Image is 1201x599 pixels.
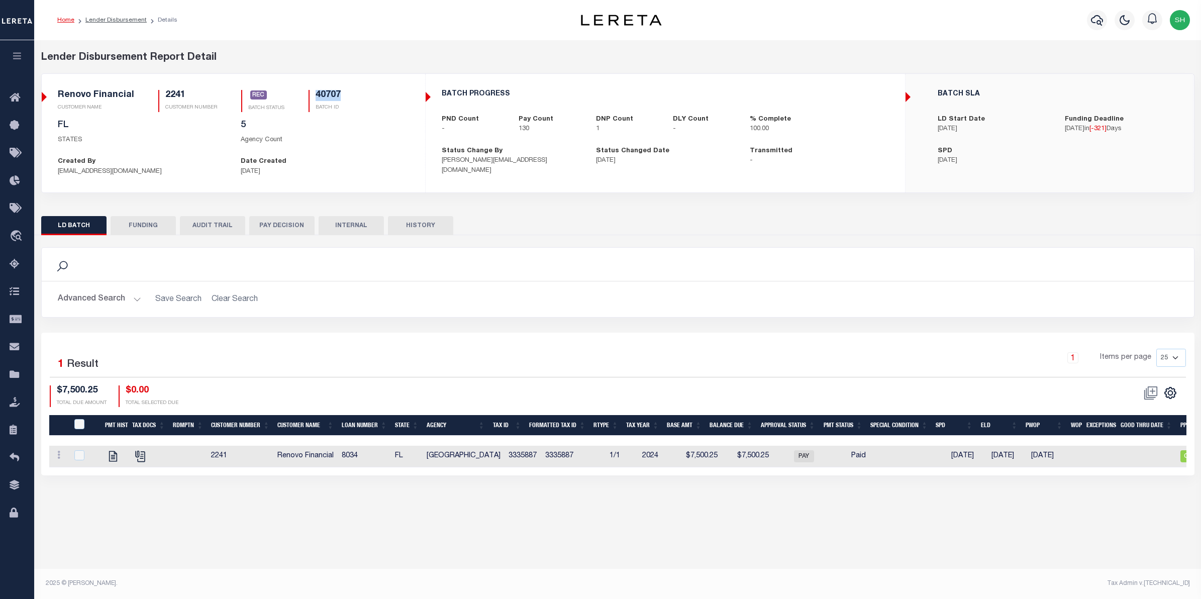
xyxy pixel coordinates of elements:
p: BATCH STATUS [248,105,284,112]
label: Date Created [241,157,286,167]
p: 130 [519,124,580,134]
span: CAC [1180,450,1200,462]
td: 2024 [638,446,679,467]
span: Paid [851,452,866,459]
th: PayeePmtBatchStatus [68,415,101,436]
button: Advanced Search [58,289,141,309]
a: Home [57,17,74,23]
th: State: activate to sort column ascending [391,415,423,436]
p: CUSTOMER NUMBER [165,104,217,112]
td: FL [391,446,423,467]
td: 2241 [207,446,273,467]
th: WOP [1067,415,1082,436]
th: Approval Status: activate to sort column ascending [757,415,819,436]
a: REC [250,91,267,100]
th: Balance Due: activate to sort column ascending [706,415,757,436]
span: Items per page [1100,352,1151,363]
a: 1 [1067,352,1078,363]
label: SPD [938,146,952,156]
label: Funding Deadline [1065,115,1124,125]
th: SPD: activate to sort column ascending [932,415,976,436]
a: Lender Disbursement [85,17,147,23]
h5: BATCH SLA [938,90,1177,98]
td: [GEOGRAPHIC_DATA] [423,446,505,467]
th: Base Amt: activate to sort column ascending [663,415,706,436]
th: Customer Name: activate to sort column ascending [273,415,338,436]
button: AUDIT TRAIL [180,216,245,235]
td: $7,500.25 [722,446,773,467]
label: PND Count [442,115,479,125]
th: Tax Id: activate to sort column ascending [489,415,526,436]
td: [DATE] [947,446,987,467]
img: svg+xml;base64,PHN2ZyB4bWxucz0iaHR0cDovL3d3dy53My5vcmcvMjAwMC9zdmciIHBvaW50ZXItZXZlbnRzPSJub25lIi... [1170,10,1190,30]
span: Status should not be "REC" to perform this action. [1139,385,1162,401]
i: travel_explore [10,230,26,243]
span: REC [250,90,267,99]
p: CUSTOMER NAME [58,104,134,112]
p: - [750,156,889,166]
p: [EMAIL_ADDRESS][DOMAIN_NAME] [58,167,226,177]
td: 1/1 [606,446,638,467]
h5: 2241 [165,90,217,101]
th: Exceptions [1082,415,1117,436]
th: Agency: activate to sort column ascending [423,415,488,436]
h5: 40707 [316,90,341,101]
span: PAY [794,450,814,462]
th: Good Thru Date: activate to sort column ascending [1117,415,1176,436]
p: TOTAL DUE AMOUNT [57,400,107,407]
span: [DATE] [1065,126,1084,132]
button: FUNDING [111,216,176,235]
h5: Renovo Financial [58,90,134,101]
span: [ ] [1089,126,1107,132]
th: Tax Docs: activate to sort column ascending [128,415,169,436]
p: - [442,124,504,134]
button: HISTORY [388,216,453,235]
th: Pmt Status: activate to sort column ascending [819,415,866,436]
th: Special Condition: activate to sort column ascending [866,415,932,436]
p: [DATE] [596,156,735,166]
p: [DATE] [241,167,409,177]
button: INTERNAL [319,216,384,235]
p: Agency Count [241,135,409,145]
h4: $0.00 [126,385,178,396]
label: Transmitted [750,146,792,156]
label: Created By [58,157,95,167]
th: Formatted Tax Id: activate to sort column ascending [525,415,589,436]
td: 3335887 [505,446,541,467]
td: 8034 [338,446,391,467]
span: 1 [58,359,64,370]
td: Renovo Financial [273,446,338,467]
th: Loan Number: activate to sort column ascending [338,415,391,436]
label: DLY Count [673,115,709,125]
span: -321 [1091,126,1105,132]
label: DNP Count [596,115,633,125]
h5: 5 [241,120,409,131]
p: TOTAL SELECTED DUE [126,400,178,407]
button: LD BATCH [41,216,107,235]
h5: FL [58,120,226,131]
p: [DATE] [938,156,1050,166]
p: in Days [1065,124,1177,134]
h5: BATCH PROGRESS [442,90,889,98]
td: [DATE] [987,446,1027,467]
th: Pmt Hist [101,415,128,436]
th: &nbsp;&nbsp;&nbsp;&nbsp;&nbsp;&nbsp;&nbsp;&nbsp;&nbsp;&nbsp; [49,415,68,436]
h4: $7,500.25 [57,385,107,396]
label: % Complete [750,115,791,125]
p: 1 [596,124,658,134]
th: Tax Year: activate to sort column ascending [622,415,663,436]
td: $7,500.25 [679,446,722,467]
label: LD Start Date [938,115,985,125]
div: Lender Disbursement Report Detail [41,50,1194,65]
label: Status Change By [442,146,503,156]
th: ELD: activate to sort column ascending [977,415,1022,436]
th: Rdmptn: activate to sort column ascending [169,415,207,436]
p: [DATE] [938,124,1050,134]
p: BATCH ID [316,104,341,112]
div: Tax Admin v.[TECHNICAL_ID] [625,579,1190,588]
p: - [673,124,735,134]
p: 100.00 [750,124,812,134]
td: [DATE] [1027,446,1067,467]
th: Customer Number: activate to sort column ascending [207,415,273,436]
p: [PERSON_NAME][EMAIL_ADDRESS][DOMAIN_NAME] [442,156,581,175]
